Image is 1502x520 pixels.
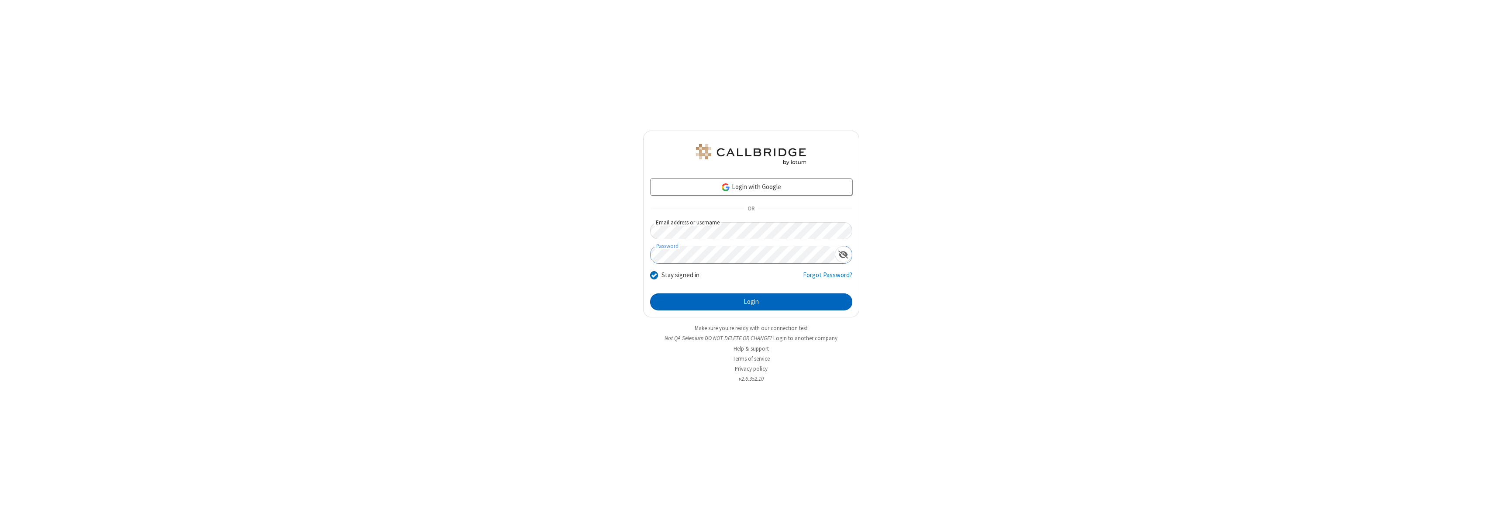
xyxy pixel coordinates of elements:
[735,365,768,372] a: Privacy policy
[650,178,852,196] a: Login with Google
[734,345,769,352] a: Help & support
[695,324,807,332] a: Make sure you're ready with our connection test
[661,270,699,280] label: Stay signed in
[733,355,770,362] a: Terms of service
[643,334,859,342] li: Not QA Selenium DO NOT DELETE OR CHANGE?
[651,246,835,263] input: Password
[650,222,852,239] input: Email address or username
[744,203,758,215] span: OR
[643,375,859,383] li: v2.6.352.10
[721,183,730,192] img: google-icon.png
[835,246,852,262] div: Show password
[773,334,837,342] button: Login to another company
[650,293,852,311] button: Login
[803,270,852,287] a: Forgot Password?
[694,144,808,165] img: QA Selenium DO NOT DELETE OR CHANGE
[1480,497,1495,514] iframe: Chat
